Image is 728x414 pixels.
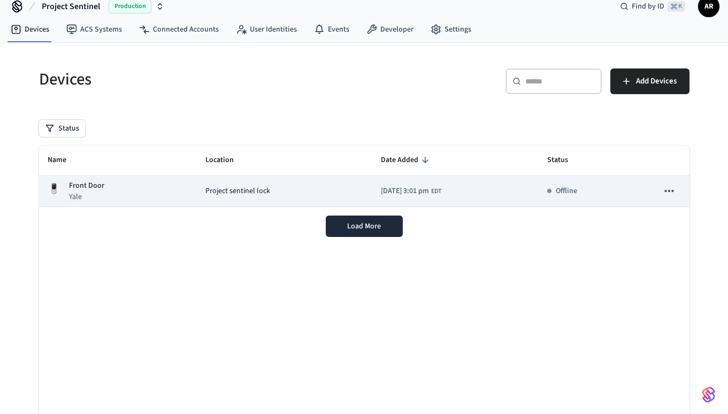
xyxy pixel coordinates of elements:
[39,145,689,207] table: sticky table
[610,68,689,94] button: Add Devices
[381,186,441,197] div: America/New_York
[305,20,358,39] a: Events
[547,152,582,168] span: Status
[39,68,358,90] h5: Devices
[381,186,429,197] span: [DATE] 3:01 pm
[668,1,685,12] span: ⌘ K
[2,20,58,39] a: Devices
[702,386,715,403] img: SeamLogoGradient.69752ec5.svg
[39,120,86,137] button: Status
[636,74,677,88] span: Add Devices
[131,20,227,39] a: Connected Accounts
[422,20,480,39] a: Settings
[358,20,422,39] a: Developer
[48,182,60,195] img: Yale Assure Touchscreen Wifi Smart Lock, Satin Nickel, Front
[69,180,104,191] p: Front Door
[58,20,131,39] a: ACS Systems
[205,186,270,197] span: Project sentinel lock
[205,152,248,168] span: Location
[227,20,305,39] a: User Identities
[431,187,441,196] span: EDT
[326,216,403,237] button: Load More
[347,221,381,232] span: Load More
[69,191,104,202] p: Yale
[381,152,432,168] span: Date Added
[48,152,80,168] span: Name
[632,1,664,12] span: Find by ID
[556,186,577,197] p: Offline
